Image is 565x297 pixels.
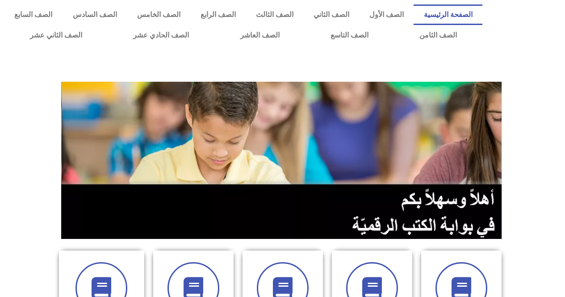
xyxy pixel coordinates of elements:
a: الصف الحادي عشر [108,25,214,46]
a: الصف العاشر [215,25,305,46]
a: الصف الأول [359,4,414,25]
a: الصف التاسع [305,25,394,46]
a: الصف الثامن [394,25,482,46]
a: الصف الثالث [246,4,303,25]
a: الصفحة الرئيسية [414,4,482,25]
a: الصف الثاني [303,4,359,25]
a: الصف الخامس [127,4,190,25]
a: الصف السادس [63,4,127,25]
a: الصف السابع [4,4,63,25]
a: الصف الثاني عشر [4,25,108,46]
a: الصف الرابع [190,4,246,25]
